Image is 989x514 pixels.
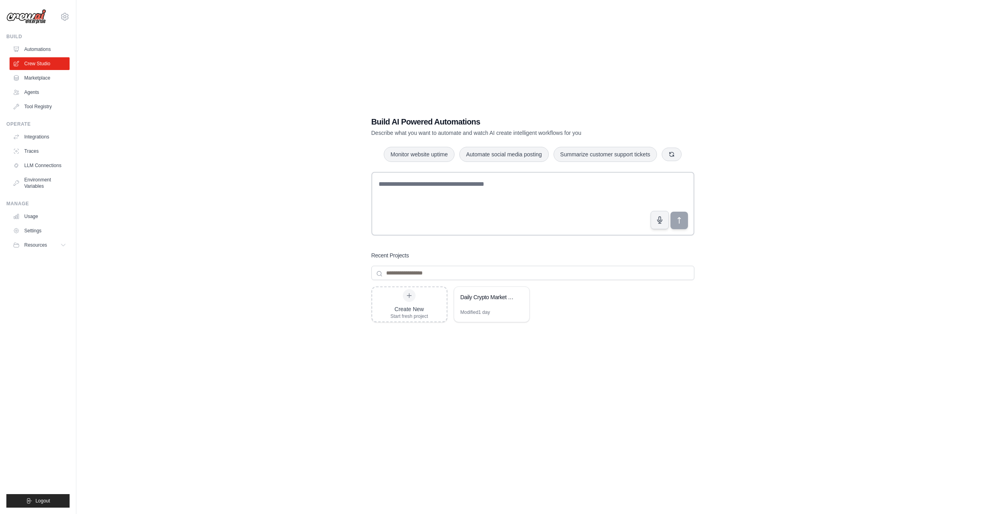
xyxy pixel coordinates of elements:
button: Click to speak your automation idea [651,211,669,229]
a: Marketplace [10,72,70,84]
button: Summarize customer support tickets [554,147,657,162]
p: Describe what you want to automate and watch AI create intelligent workflows for you [371,129,639,137]
button: Automate social media posting [459,147,549,162]
button: Logout [6,494,70,508]
div: Operate [6,121,70,127]
a: Automations [10,43,70,56]
div: Manage [6,201,70,207]
div: Build [6,33,70,40]
button: Get new suggestions [662,148,682,161]
span: Resources [24,242,47,248]
h1: Build AI Powered Automations [371,116,639,127]
a: Tool Registry [10,100,70,113]
a: Traces [10,145,70,158]
a: Integrations [10,130,70,143]
button: Resources [10,239,70,251]
a: LLM Connections [10,159,70,172]
iframe: Chat Widget [949,476,989,514]
img: Logo [6,9,46,24]
div: Modified 1 day [460,309,490,315]
a: Settings [10,224,70,237]
h3: Recent Projects [371,251,409,259]
a: Environment Variables [10,173,70,193]
div: Daily Crypto Market Report - 1x Per Day [460,293,515,301]
button: Monitor website uptime [384,147,455,162]
span: Logout [35,498,50,504]
a: Crew Studio [10,57,70,70]
div: Widget de chat [949,476,989,514]
div: Create New [391,305,428,313]
a: Agents [10,86,70,99]
a: Usage [10,210,70,223]
div: Start fresh project [391,313,428,319]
